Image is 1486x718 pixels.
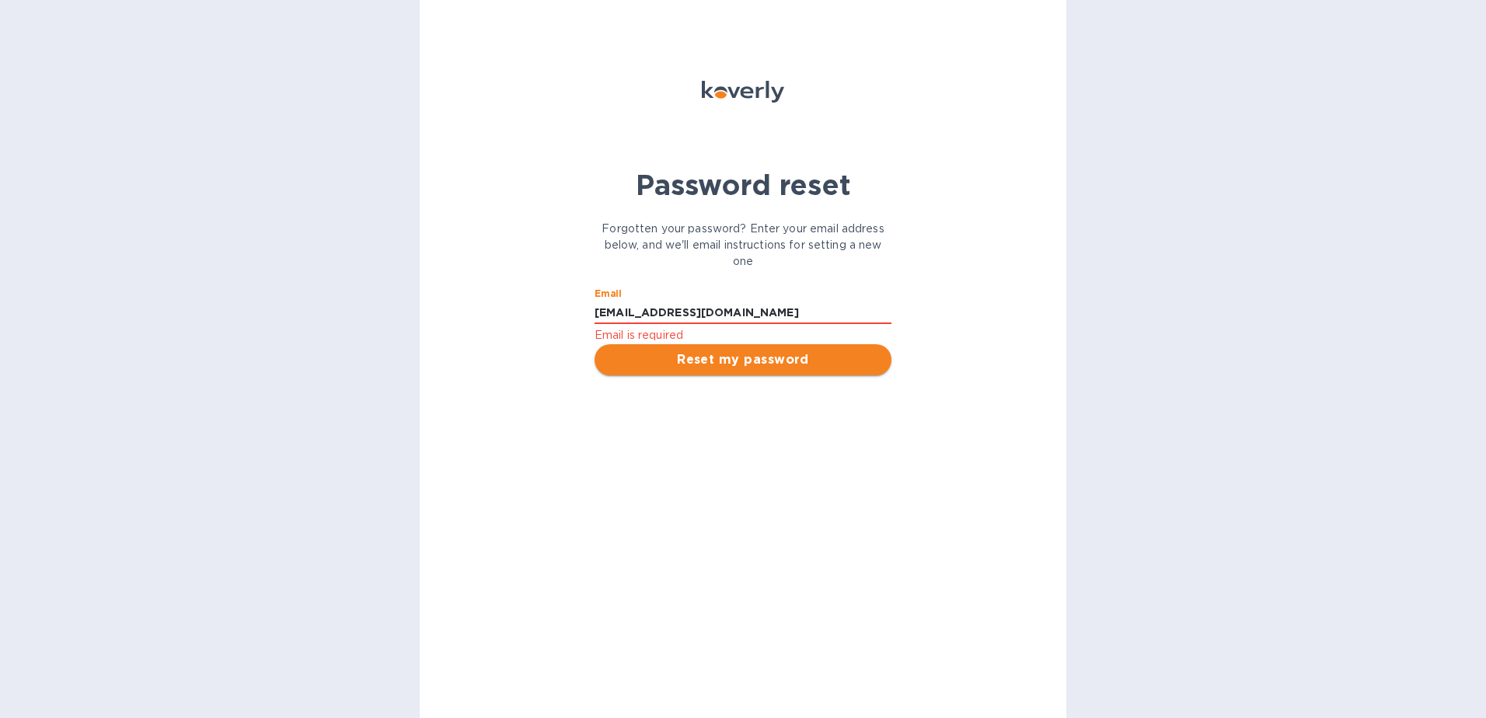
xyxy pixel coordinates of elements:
label: Email [595,290,622,299]
p: Email is required [595,326,891,344]
button: Reset my password [595,344,891,375]
p: Forgotten your password? Enter your email address below, and we'll email instructions for setting... [595,221,891,270]
span: Reset my password [607,350,879,369]
b: Password reset [636,168,851,202]
input: Email [595,301,891,324]
img: Koverly [702,81,784,103]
